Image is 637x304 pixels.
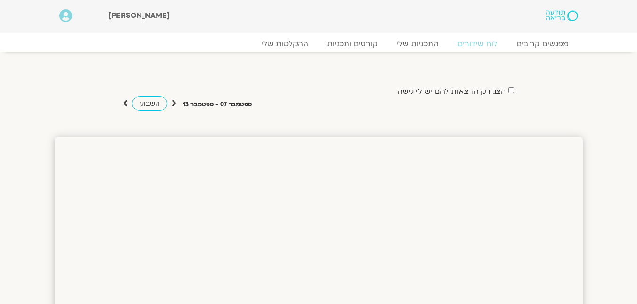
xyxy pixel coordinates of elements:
[252,39,318,49] a: ההקלטות שלי
[108,10,170,21] span: [PERSON_NAME]
[140,99,160,108] span: השבוע
[183,99,252,109] p: ספטמבר 07 - ספטמבר 13
[448,39,507,49] a: לוח שידורים
[397,87,506,96] label: הצג רק הרצאות להם יש לי גישה
[507,39,578,49] a: מפגשים קרובים
[318,39,387,49] a: קורסים ותכניות
[59,39,578,49] nav: Menu
[132,96,167,111] a: השבוע
[387,39,448,49] a: התכניות שלי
